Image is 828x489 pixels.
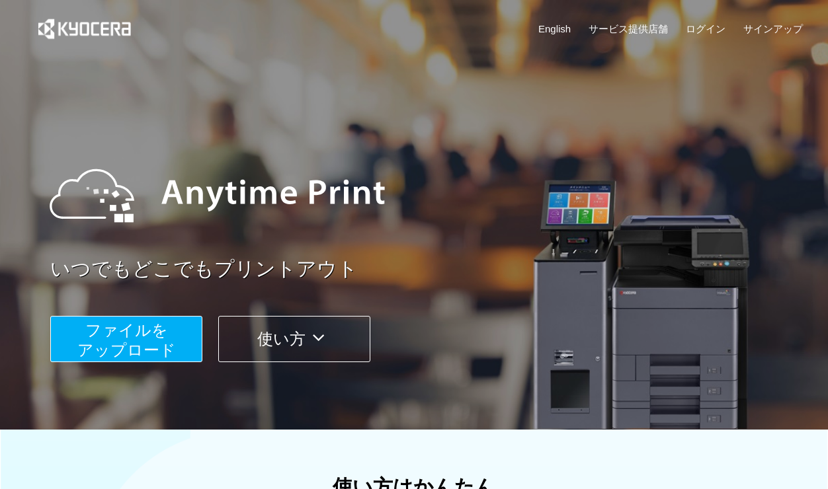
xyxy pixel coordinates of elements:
button: 使い方 [218,316,370,362]
a: サービス提供店舗 [589,22,668,36]
a: ログイン [686,22,725,36]
a: English [538,22,571,36]
a: いつでもどこでもプリントアウト [50,255,811,283]
a: サインアップ [743,22,803,36]
button: ファイルを​​アップロード [50,316,202,362]
span: ファイルを ​​アップロード [77,321,176,359]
